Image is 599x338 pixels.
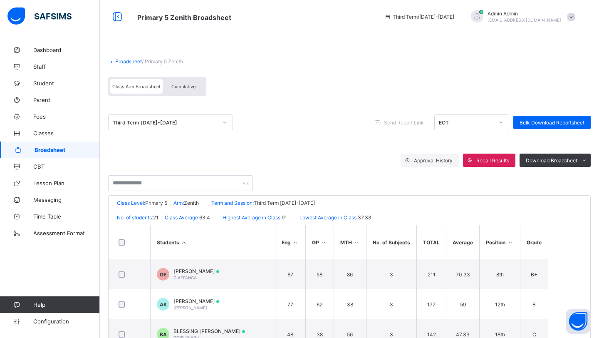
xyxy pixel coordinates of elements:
[173,305,207,310] span: [PERSON_NAME]
[353,239,360,246] i: Sort in Ascending Order
[173,268,219,274] span: [PERSON_NAME]
[173,200,184,206] span: Arm:
[446,225,479,259] th: Average
[414,157,453,164] span: Approval History
[384,119,424,126] span: Send Report Link
[165,214,199,221] span: Class Average:
[137,13,231,22] span: Class Arm Broadsheet
[112,84,161,89] span: Class Arm Broadsheet
[334,289,366,319] td: 38
[299,214,358,221] span: Lowest Average in Class:
[366,225,416,259] th: No. of Subjects
[423,271,440,278] span: 211
[160,331,167,338] span: BA
[453,331,473,338] span: 47.33
[520,225,548,259] th: Grade
[566,309,591,334] button: Open asap
[33,113,100,120] span: Fees
[527,301,542,308] span: B
[488,17,561,22] span: [EMAIL_ADDRESS][DOMAIN_NAME]
[223,214,282,221] span: Highest Average in Class:
[33,47,100,53] span: Dashboard
[423,301,440,308] span: 177
[184,200,199,206] span: Zenith
[275,289,305,319] td: 77
[254,200,315,206] span: Third Term [DATE]-[DATE]
[113,119,218,126] div: Third Term [DATE]-[DATE]
[453,301,473,308] span: 59
[173,328,245,334] span: BLESSING [PERSON_NAME]
[117,200,145,206] span: Class Level:
[275,259,305,289] td: 67
[33,80,100,87] span: Student
[373,301,410,308] span: 3
[486,331,514,338] span: 18th
[384,14,454,20] span: session/term information
[33,130,100,137] span: Classes
[479,225,520,259] th: Position
[373,271,410,278] span: 3
[334,225,366,259] th: MTH
[526,157,577,164] span: Download Broadsheet
[520,119,584,126] span: Bulk Download Reportsheet
[7,7,72,25] img: safsims
[416,225,446,259] th: TOTAL
[117,214,153,221] span: No. of students:
[282,214,287,221] span: 91
[33,318,99,325] span: Configuration
[320,239,327,246] i: Sort in Ascending Order
[33,180,100,186] span: Lesson Plan
[305,289,334,319] td: 62
[486,271,514,278] span: 8th
[33,230,100,236] span: Assessment Format
[211,200,254,206] span: Term and Session:
[476,157,509,164] span: Recall Results
[453,271,473,278] span: 70.33
[160,271,166,278] span: GE
[507,239,514,246] i: Sort in Ascending Order
[142,58,183,65] span: / Primary 5 Zenith
[173,275,197,280] span: G.AFFANGA
[486,301,514,308] span: 12th
[358,214,371,221] span: 37.33
[373,331,410,338] span: 3
[33,63,100,70] span: Staff
[527,271,542,278] span: B+
[33,163,100,170] span: CBT
[115,58,142,65] a: Broadsheet
[292,239,299,246] i: Sort in Ascending Order
[181,239,188,246] i: Sort Ascending
[160,301,167,308] span: AK
[199,214,210,221] span: 63.4
[488,10,561,17] span: Admin Admin
[33,196,100,203] span: Messaging
[153,214,158,221] span: 21
[33,213,100,220] span: Time Table
[305,225,334,259] th: GP
[35,147,100,153] span: Broadsheet
[33,301,99,308] span: Help
[334,259,366,289] td: 86
[527,331,542,338] span: C
[463,10,579,24] div: AdminAdmin
[150,225,275,259] th: Students
[305,259,334,289] td: 58
[439,119,494,126] div: EOT
[423,331,440,338] span: 142
[275,225,305,259] th: Eng
[173,298,219,304] span: [PERSON_NAME]
[145,200,167,206] span: Primary 5
[171,84,196,89] span: Cumulative
[33,97,100,103] span: Parent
